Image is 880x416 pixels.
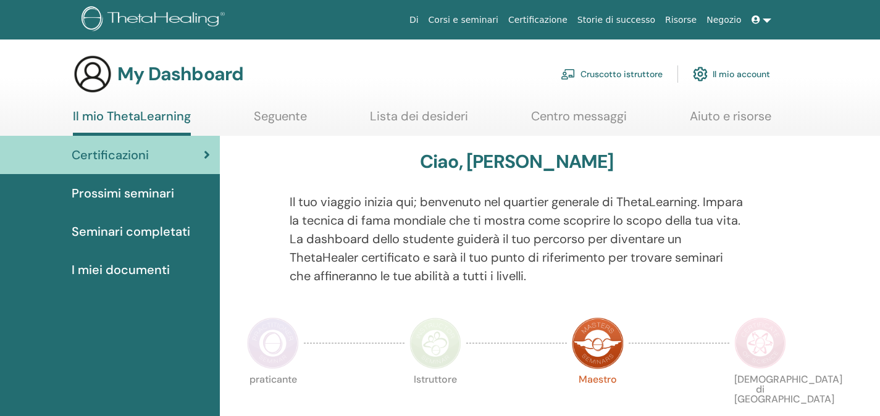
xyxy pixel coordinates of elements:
a: Lista dei desideri [370,109,468,133]
img: Instructor [409,317,461,369]
h3: Ciao, [PERSON_NAME] [420,151,614,173]
span: Seminari completati [72,222,190,241]
p: Il tuo viaggio inizia qui; benvenuto nel quartier generale di ThetaLearning. Impara la tecnica di... [290,193,744,285]
a: Il mio account [693,60,770,88]
img: chalkboard-teacher.svg [561,69,576,80]
a: Certificazione [503,9,572,31]
a: Negozio [702,9,746,31]
span: Prossimi seminari [72,184,174,202]
span: I miei documenti [72,260,170,279]
a: Centro messaggi [531,109,627,133]
h3: My Dashboard [117,63,243,85]
img: Master [572,317,624,369]
img: Certificate of Science [734,317,786,369]
a: Aiuto e risorse [690,109,771,133]
a: Corsi e seminari [424,9,503,31]
a: Il mio ThetaLearning [73,109,191,136]
a: Storie di successo [572,9,660,31]
a: Cruscotto istruttore [561,60,663,88]
a: Seguente [254,109,307,133]
img: Practitioner [247,317,299,369]
span: Certificazioni [72,146,149,164]
img: logo.png [82,6,229,34]
a: Di [404,9,424,31]
img: generic-user-icon.jpg [73,54,112,94]
a: Risorse [660,9,702,31]
img: cog.svg [693,64,708,85]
